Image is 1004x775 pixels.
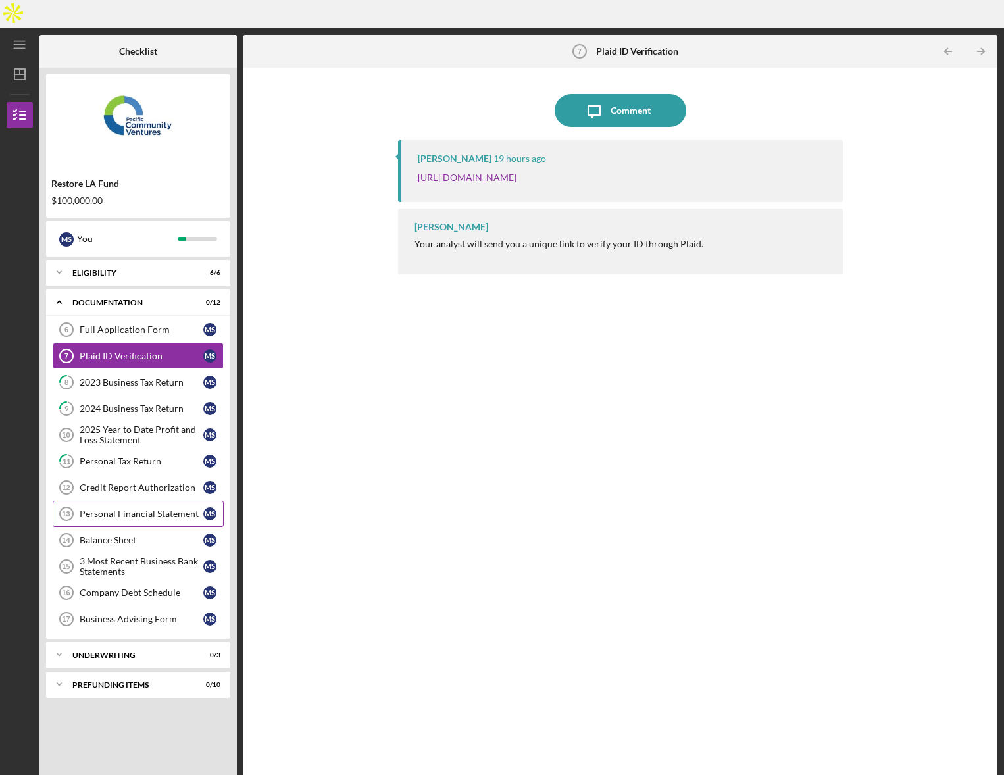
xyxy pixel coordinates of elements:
a: 14Balance SheetMS [53,527,224,553]
tspan: 8 [64,378,68,387]
tspan: 13 [62,510,70,518]
div: M S [203,507,216,520]
div: Full Application Form [80,324,203,335]
div: 2025 Year to Date Profit and Loss Statement [80,424,203,445]
a: 102025 Year to Date Profit and Loss StatementMS [53,422,224,448]
div: Eligibility [72,269,188,277]
div: Company Debt Schedule [80,587,203,598]
tspan: 15 [62,562,70,570]
div: 0 / 12 [197,299,220,307]
a: [URL][DOMAIN_NAME] [418,172,516,183]
b: Checklist [119,46,157,57]
div: Comment [611,94,651,127]
div: $100,000.00 [51,195,225,206]
tspan: 14 [62,536,70,544]
div: 3 Most Recent Business Bank Statements [80,556,203,577]
div: M S [203,560,216,573]
a: 13Personal Financial StatementMS [53,501,224,527]
div: Prefunding Items [72,681,188,689]
div: 6 / 6 [197,269,220,277]
img: Product logo [46,81,230,160]
a: 153 Most Recent Business Bank StatementsMS [53,553,224,580]
div: M S [59,232,74,247]
div: M S [203,323,216,336]
a: 82023 Business Tax ReturnMS [53,369,224,395]
tspan: 9 [64,405,69,413]
div: [PERSON_NAME] [418,153,491,164]
div: M S [203,612,216,626]
a: 17Business Advising FormMS [53,606,224,632]
div: M S [203,455,216,468]
div: M S [203,349,216,362]
div: M S [203,586,216,599]
tspan: 11 [63,457,70,466]
div: M S [203,428,216,441]
tspan: 16 [62,589,70,597]
a: 11Personal Tax ReturnMS [53,448,224,474]
div: Credit Report Authorization [80,482,203,493]
div: You [77,228,178,250]
b: Plaid ID Verification [596,46,678,57]
div: M S [203,481,216,494]
tspan: 6 [64,326,68,334]
div: M S [203,402,216,415]
tspan: 17 [62,615,70,623]
tspan: 12 [62,484,70,491]
div: M S [203,376,216,389]
div: 0 / 3 [197,651,220,659]
div: Your analyst will send you a unique link to verify your ID through Plaid. [414,239,703,249]
div: Restore LA Fund [51,178,225,189]
div: Balance Sheet [80,535,203,545]
a: 7Plaid ID VerificationMS [53,343,224,369]
div: Underwriting [72,651,188,659]
tspan: 10 [62,431,70,439]
div: [PERSON_NAME] [414,222,488,232]
div: Personal Financial Statement [80,509,203,519]
tspan: 7 [64,352,68,360]
tspan: 7 [577,47,581,55]
div: Personal Tax Return [80,456,203,466]
a: 92024 Business Tax ReturnMS [53,395,224,422]
div: Plaid ID Verification [80,351,203,361]
div: M S [203,534,216,547]
a: 6Full Application FormMS [53,316,224,343]
a: 16Company Debt ScheduleMS [53,580,224,606]
div: 2024 Business Tax Return [80,403,203,414]
button: Comment [555,94,686,127]
div: Documentation [72,299,188,307]
time: 2025-09-18 22:03 [493,153,546,164]
div: Business Advising Form [80,614,203,624]
div: 2023 Business Tax Return [80,377,203,387]
div: 0 / 10 [197,681,220,689]
a: 12Credit Report AuthorizationMS [53,474,224,501]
